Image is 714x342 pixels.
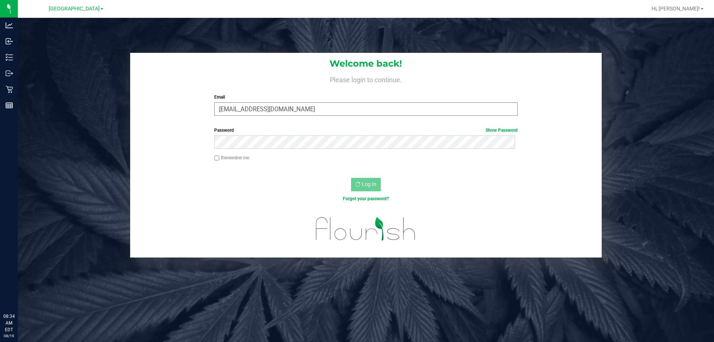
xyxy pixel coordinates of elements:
[343,196,389,201] a: Forgot your password?
[6,22,13,29] inline-svg: Analytics
[214,154,249,161] label: Remember me
[130,74,602,83] h4: Please login to continue.
[486,128,518,133] a: Show Password
[3,313,15,333] p: 08:34 AM EDT
[49,6,100,12] span: [GEOGRAPHIC_DATA]
[307,210,425,248] img: flourish_logo.svg
[6,70,13,77] inline-svg: Outbound
[214,156,219,161] input: Remember me
[6,54,13,61] inline-svg: Inventory
[6,86,13,93] inline-svg: Retail
[362,181,376,187] span: Log In
[351,178,381,191] button: Log In
[130,59,602,68] h1: Welcome back!
[214,94,517,100] label: Email
[6,102,13,109] inline-svg: Reports
[652,6,700,12] span: Hi, [PERSON_NAME]!
[214,128,234,133] span: Password
[3,333,15,339] p: 08/19
[6,38,13,45] inline-svg: Inbound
